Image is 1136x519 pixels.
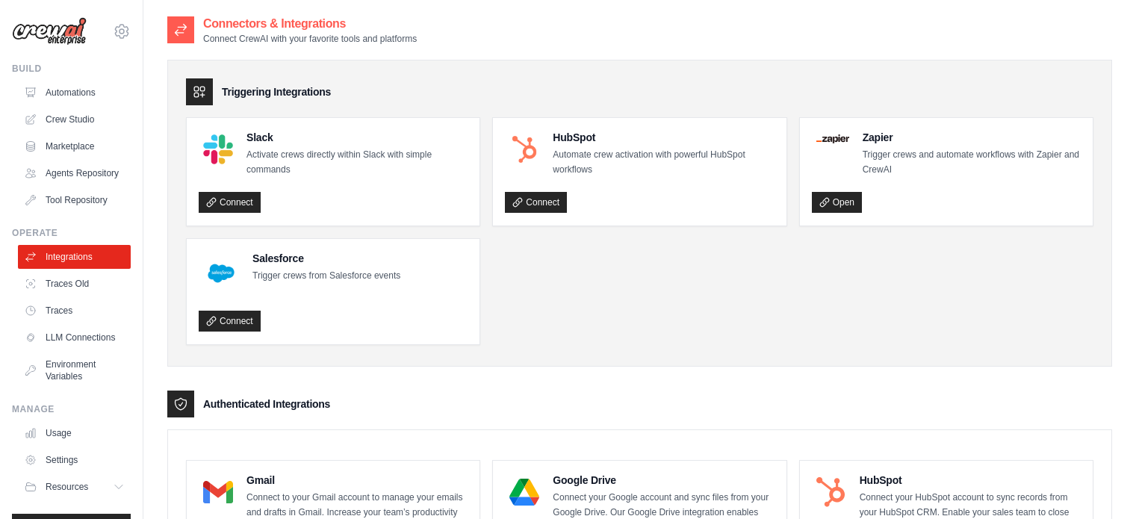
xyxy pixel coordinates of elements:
[252,251,400,266] h4: Salesforce
[816,134,849,143] img: Zapier Logo
[18,326,131,349] a: LLM Connections
[509,477,539,507] img: Google Drive Logo
[18,352,131,388] a: Environment Variables
[12,403,131,415] div: Manage
[252,269,400,284] p: Trigger crews from Salesforce events
[203,134,233,164] img: Slack Logo
[203,33,417,45] p: Connect CrewAI with your favorite tools and platforms
[199,192,261,213] a: Connect
[222,84,331,99] h3: Triggering Integrations
[863,148,1081,177] p: Trigger crews and automate workflows with Zapier and CrewAI
[553,148,774,177] p: Automate crew activation with powerful HubSpot workflows
[505,192,567,213] a: Connect
[203,255,239,291] img: Salesforce Logo
[246,130,468,145] h4: Slack
[12,17,87,46] img: Logo
[812,192,862,213] a: Open
[46,481,88,493] span: Resources
[18,134,131,158] a: Marketplace
[203,477,233,507] img: Gmail Logo
[509,134,539,164] img: HubSpot Logo
[18,272,131,296] a: Traces Old
[816,477,846,507] img: HubSpot Logo
[18,81,131,105] a: Automations
[553,130,774,145] h4: HubSpot
[199,311,261,332] a: Connect
[203,397,330,411] h3: Authenticated Integrations
[18,245,131,269] a: Integrations
[246,473,468,488] h4: Gmail
[12,63,131,75] div: Build
[18,299,131,323] a: Traces
[18,188,131,212] a: Tool Repository
[18,421,131,445] a: Usage
[863,130,1081,145] h4: Zapier
[860,473,1081,488] h4: HubSpot
[18,161,131,185] a: Agents Repository
[18,448,131,472] a: Settings
[12,227,131,239] div: Operate
[203,15,417,33] h2: Connectors & Integrations
[246,148,468,177] p: Activate crews directly within Slack with simple commands
[553,473,774,488] h4: Google Drive
[18,475,131,499] button: Resources
[18,108,131,131] a: Crew Studio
